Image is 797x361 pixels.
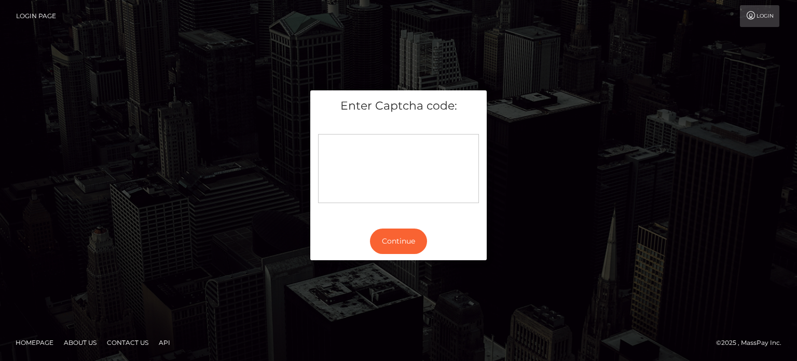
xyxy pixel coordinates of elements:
div: © 2025 , MassPay Inc. [716,337,789,349]
button: Continue [370,229,427,254]
a: Login Page [16,5,56,27]
a: About Us [60,335,101,351]
a: Homepage [11,335,58,351]
a: Contact Us [103,335,153,351]
a: Login [740,5,779,27]
div: Captcha widget loading... [318,134,479,203]
a: API [155,335,174,351]
h5: Enter Captcha code: [318,98,479,114]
